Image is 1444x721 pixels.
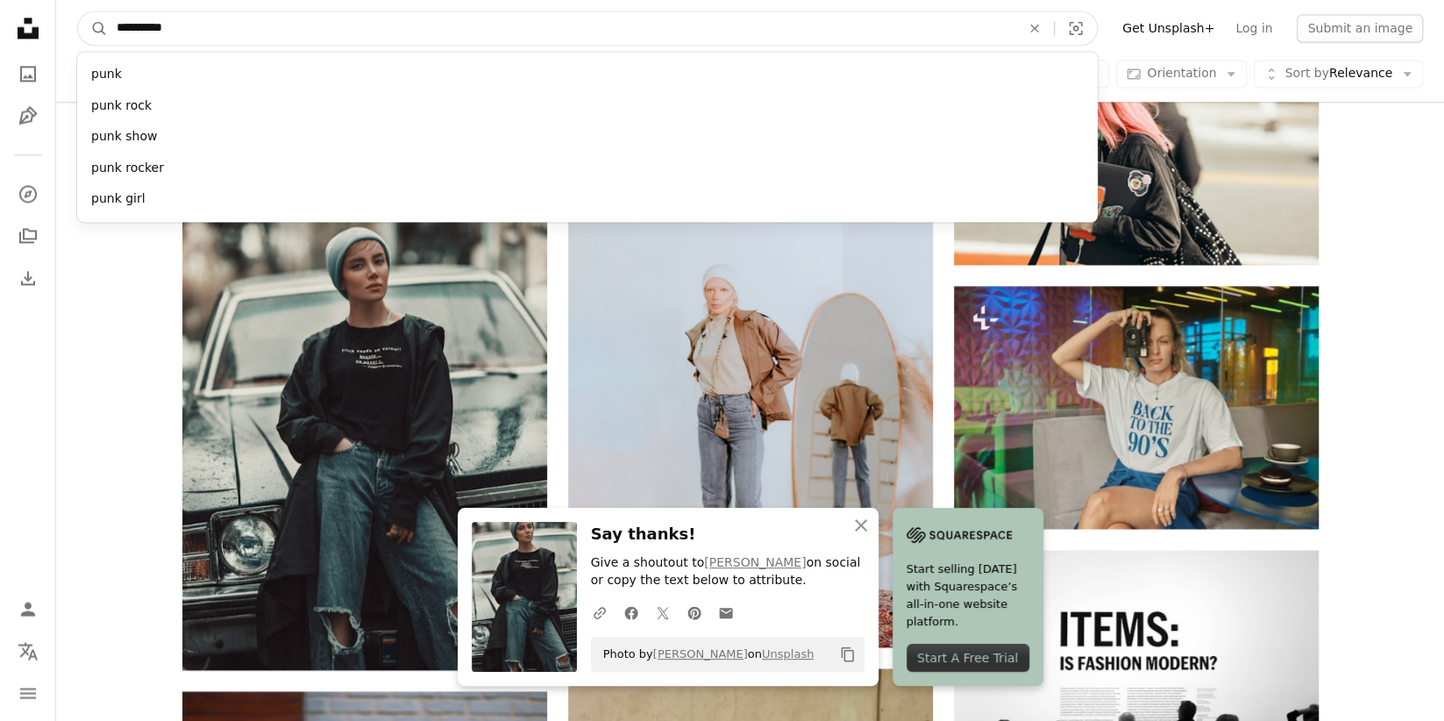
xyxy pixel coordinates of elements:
div: punk show [77,121,1098,153]
button: Clear [1015,11,1054,45]
button: Language [11,633,46,668]
h3: Say thanks! [591,522,864,547]
button: Visual search [1055,11,1097,45]
a: [PERSON_NAME] [653,647,748,660]
button: Search Unsplash [78,11,108,45]
img: woman in black and white long sleeve shirt holding silver iphone 6 [954,22,1319,265]
a: Collections [11,218,46,253]
button: Copy to clipboard [833,639,863,669]
a: a woman sitting on a couch taking a picture with a camera [954,399,1319,415]
span: Photo by on [594,640,814,668]
a: Items: is fashion modern? text overlay [954,663,1319,679]
a: Share on Facebook [615,595,647,630]
a: Get Unsplash+ [1112,14,1225,42]
p: Give a shoutout to on social or copy the text below to attribute. [591,554,864,589]
div: punk [77,59,1098,90]
button: Menu [11,675,46,710]
button: Sort byRelevance [1254,60,1423,88]
a: Photos [11,56,46,91]
a: a woman standing in front of a mirror [568,411,933,427]
form: Find visuals sitewide [77,11,1098,46]
img: file-1705255347840-230a6ab5bca9image [907,522,1012,548]
img: a woman sitting on a couch taking a picture with a camera [954,286,1319,529]
a: [PERSON_NAME] [704,555,806,569]
a: Share on Twitter [647,595,679,630]
div: punk girl [77,183,1098,215]
button: Orientation [1116,60,1247,88]
img: a woman standing in front of a mirror [568,191,933,647]
span: Relevance [1284,65,1392,82]
a: Explore [11,176,46,211]
a: Illustrations [11,98,46,133]
span: Start selling [DATE] with Squarespace’s all-in-one website platform. [907,560,1029,631]
a: boy in black jacket and blue denim jeans standing beside black mercedes benz car [182,433,547,449]
img: boy in black jacket and blue denim jeans standing beside black mercedes benz car [182,214,547,670]
a: Home — Unsplash [11,11,46,49]
a: Start selling [DATE] with Squarespace’s all-in-one website platform.Start A Free Trial [893,508,1043,686]
a: Share on Pinterest [679,595,710,630]
div: punk rocker [77,153,1098,184]
a: Share over email [710,595,742,630]
a: woman in black and white long sleeve shirt holding silver iphone 6 [954,135,1319,151]
span: Orientation [1147,66,1216,80]
div: Start A Free Trial [907,644,1029,672]
a: Unsplash [762,647,814,660]
button: Submit an image [1297,14,1423,42]
div: punk rock [77,90,1098,122]
a: Log in / Sign up [11,591,46,626]
a: Log in [1225,14,1283,42]
span: Sort by [1284,66,1328,80]
a: Download History [11,261,46,296]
